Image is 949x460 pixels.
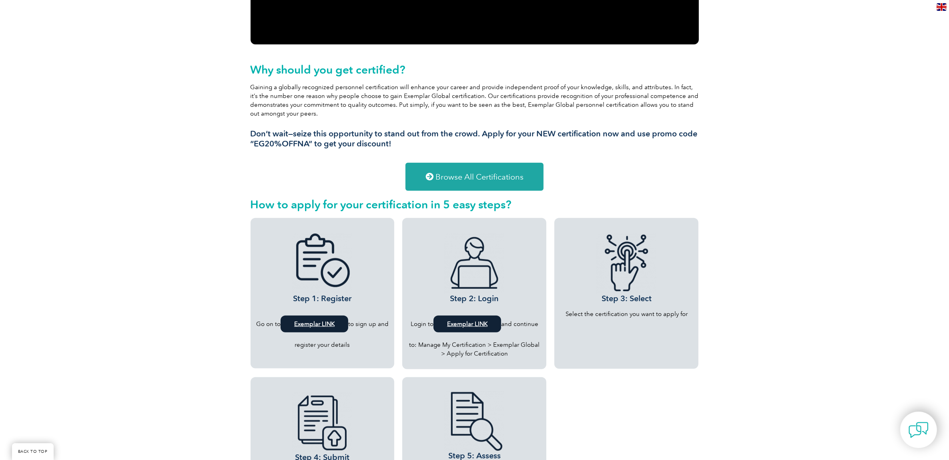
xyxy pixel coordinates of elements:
h3: Step 2: Login [407,234,542,304]
img: en [937,3,947,11]
a: BACK TO TOP [12,443,54,460]
h3: Step 3: Select [559,234,694,304]
a: Browse All Certifications [405,163,544,191]
p: Go on to to sign up and register your details [255,310,390,349]
p: Login to and continue to: Manage My Certification > Exemplar Global > Apply for Certification [407,310,542,358]
a: Exemplar LINK [433,316,501,332]
h3: Don’t wait—seize this opportunity to stand out from the crowd. Apply for your NEW certification n... [251,129,699,149]
h2: How to apply for your certification in 5 easy steps? [251,199,699,210]
b: Exemplar LINK [447,320,488,328]
p: Select the certification you want to apply for [559,310,694,318]
h3: Step 1: Register [255,234,390,304]
img: contact-chat.png [909,420,929,440]
h2: Why should you get certified? [251,63,699,76]
a: Exemplar LINK [281,316,348,332]
b: Exemplar LINK [294,320,335,328]
p: Gaining a globally recognized personnel certification will enhance your career and provide indepe... [251,83,699,118]
span: Browse All Certifications [435,173,524,181]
